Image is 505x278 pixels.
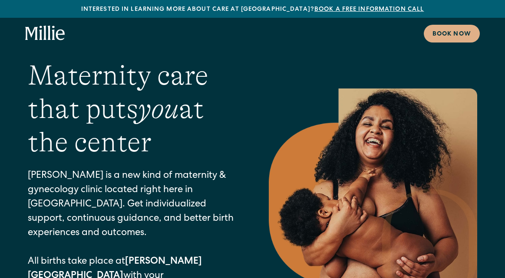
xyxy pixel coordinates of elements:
h1: Maternity care that puts at the center [28,59,234,159]
em: you [138,93,179,124]
a: home [25,26,65,41]
a: Book now [424,25,480,43]
div: Book now [432,30,471,39]
a: Book a free information call [314,7,424,13]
